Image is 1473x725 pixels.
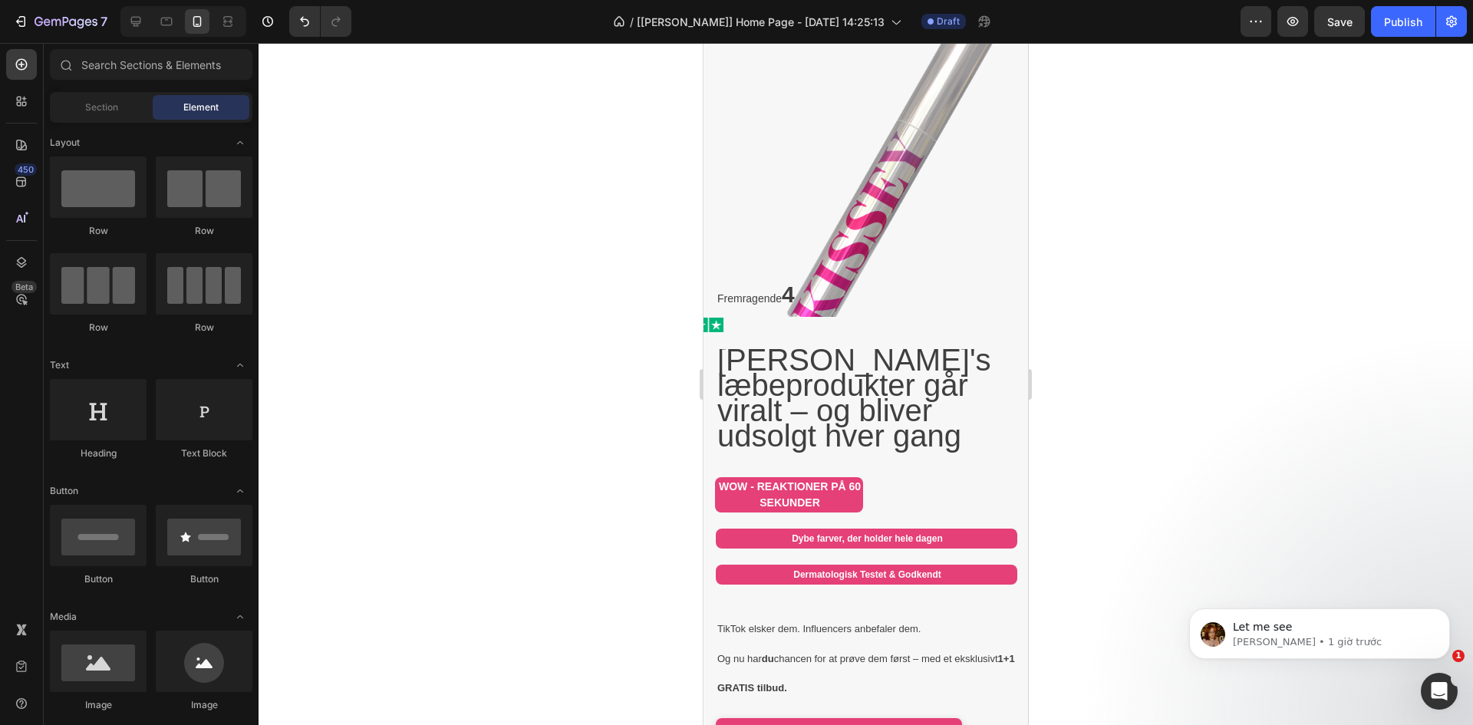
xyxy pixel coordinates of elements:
[289,6,351,37] div: Undo/Redo
[228,130,252,155] span: Toggle open
[50,447,147,460] div: Heading
[50,610,77,624] span: Media
[50,136,80,150] span: Layout
[12,675,259,713] a: Prøv Det Alle Snakker Om
[6,6,114,37] button: 7
[937,15,960,28] span: Draft
[1327,15,1353,28] span: Save
[12,281,37,293] div: Beta
[183,101,219,114] span: Element
[50,572,147,586] div: Button
[50,224,147,238] div: Row
[1384,14,1422,30] div: Publish
[50,49,252,80] input: Search Sections & Elements
[156,447,252,460] div: Text Block
[704,43,1028,725] iframe: To enrich screen reader interactions, please activate Accessibility in Grammarly extension settings
[1371,6,1435,37] button: Publish
[1314,6,1365,37] button: Save
[1452,650,1465,662] span: 1
[50,321,147,334] div: Row
[101,12,107,31] p: 7
[156,321,252,334] div: Row
[50,358,69,372] span: Text
[1166,576,1473,684] iframe: Intercom notifications tin nhắn
[50,484,78,498] span: Button
[85,101,118,114] span: Section
[1421,673,1458,710] iframe: Intercom live chat
[637,14,885,30] span: [[PERSON_NAME]] Home Page - [DATE] 14:25:13
[228,479,252,503] span: Toggle open
[156,572,252,586] div: Button
[630,14,634,30] span: /
[50,698,147,712] div: Image
[156,224,252,238] div: Row
[228,605,252,629] span: Toggle open
[228,353,252,377] span: Toggle open
[156,698,252,712] div: Image
[15,163,37,176] div: 450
